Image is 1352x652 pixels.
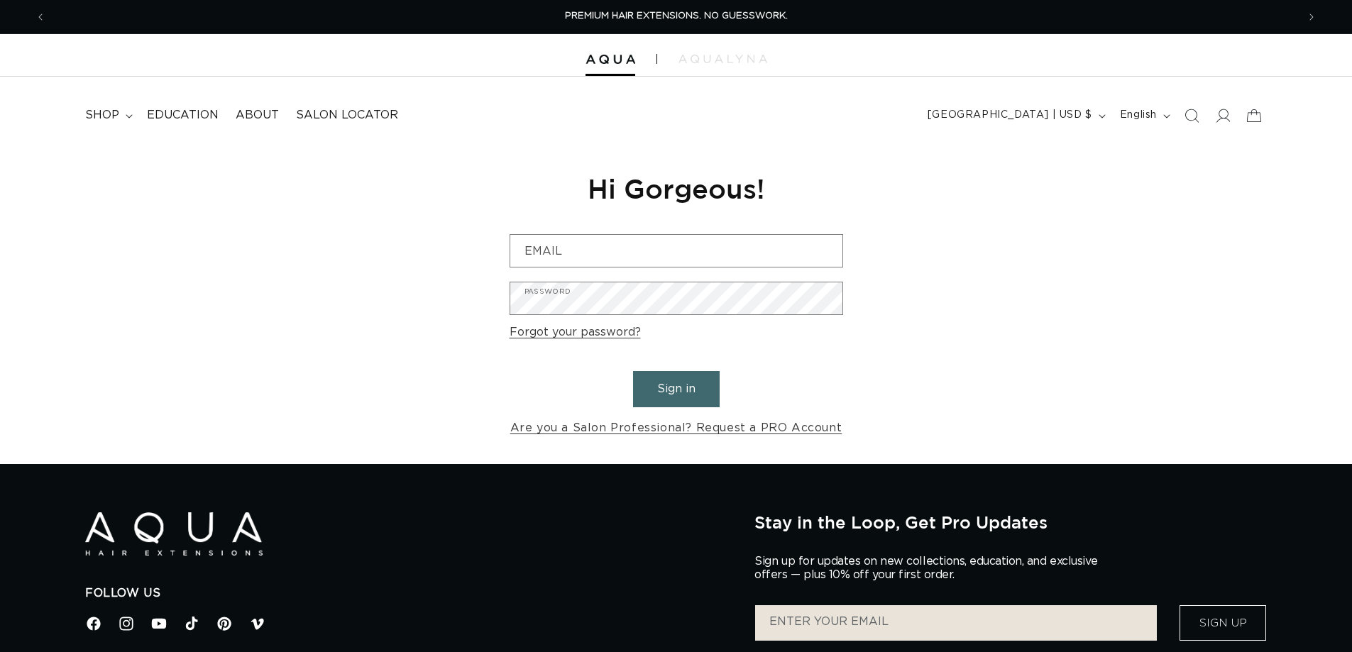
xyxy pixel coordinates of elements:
[147,108,219,123] span: Education
[565,11,788,21] span: PREMIUM HAIR EXTENSIONS. NO GUESSWORK.
[510,418,842,438] a: Are you a Salon Professional? Request a PRO Account
[754,555,1109,582] p: Sign up for updates on new collections, education, and exclusive offers — plus 10% off your first...
[510,171,843,206] h1: Hi Gorgeous!
[586,55,635,65] img: Aqua Hair Extensions
[919,102,1111,129] button: [GEOGRAPHIC_DATA] | USD $
[85,512,263,556] img: Aqua Hair Extensions
[138,99,227,131] a: Education
[25,4,56,31] button: Previous announcement
[510,235,842,267] input: Email
[85,108,119,123] span: shop
[755,605,1157,641] input: ENTER YOUR EMAIL
[287,99,407,131] a: Salon Locator
[1176,100,1207,131] summary: Search
[1296,4,1327,31] button: Next announcement
[633,371,720,407] button: Sign in
[678,55,767,63] img: aqualyna.com
[754,512,1267,532] h2: Stay in the Loop, Get Pro Updates
[1120,108,1157,123] span: English
[1111,102,1176,129] button: English
[236,108,279,123] span: About
[928,108,1092,123] span: [GEOGRAPHIC_DATA] | USD $
[1180,605,1266,641] button: Sign Up
[85,586,733,601] h2: Follow Us
[510,322,641,343] a: Forgot your password?
[227,99,287,131] a: About
[296,108,398,123] span: Salon Locator
[77,99,138,131] summary: shop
